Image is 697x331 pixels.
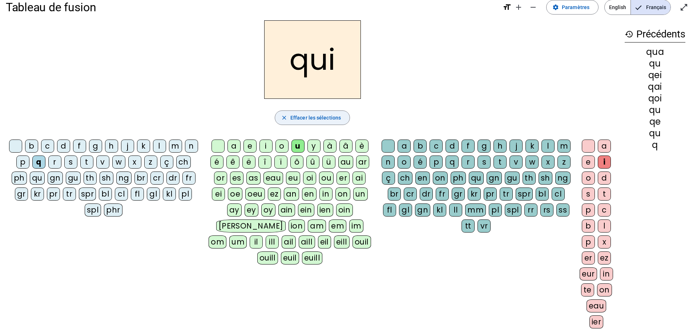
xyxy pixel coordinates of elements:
[185,140,198,153] div: n
[210,156,223,169] div: é
[598,235,611,249] div: x
[505,171,520,185] div: gu
[12,171,27,185] div: ph
[266,235,279,249] div: ill
[356,156,369,169] div: ar
[433,171,448,185] div: on
[541,156,555,169] div: x
[484,187,497,201] div: pr
[503,3,511,12] mat-icon: format_size
[625,106,685,114] div: qu
[281,251,299,265] div: euil
[382,171,395,185] div: ç
[317,203,334,217] div: ien
[436,187,449,201] div: fr
[302,187,317,201] div: en
[552,187,565,201] div: cl
[318,235,331,249] div: eil
[556,203,569,217] div: ss
[286,171,300,185] div: eu
[47,187,60,201] div: pr
[284,187,299,201] div: an
[41,140,54,153] div: c
[582,156,595,169] div: e
[509,156,523,169] div: v
[306,156,319,169] div: û
[581,283,594,296] div: te
[414,140,427,153] div: b
[465,203,486,217] div: mm
[589,315,604,328] div: ier
[322,156,335,169] div: ü
[582,171,595,185] div: o
[48,171,63,185] div: gn
[598,171,611,185] div: d
[462,219,475,233] div: tt
[478,219,491,233] div: vr
[144,156,157,169] div: z
[307,140,321,153] div: y
[137,140,150,153] div: k
[115,187,128,201] div: cl
[493,140,507,153] div: h
[150,171,164,185] div: cr
[388,187,401,201] div: br
[529,3,537,12] mat-icon: remove
[216,219,286,233] div: [PERSON_NAME]
[555,171,571,185] div: ng
[263,171,283,185] div: eau
[323,140,337,153] div: à
[290,113,341,122] span: Effacer les sélections
[79,187,96,201] div: spr
[523,171,536,185] div: th
[349,219,363,233] div: im
[625,94,685,103] div: qoi
[257,251,278,265] div: ouill
[298,203,314,217] div: ein
[469,171,484,185] div: qu
[182,171,196,185] div: fr
[112,156,125,169] div: w
[353,187,368,201] div: un
[227,140,241,153] div: a
[430,140,443,153] div: c
[540,203,553,217] div: rs
[446,140,459,153] div: d
[500,187,513,201] div: tr
[398,140,411,153] div: a
[116,171,132,185] div: ng
[625,141,685,149] div: q
[337,171,350,185] div: er
[84,171,97,185] div: th
[278,203,295,217] div: ain
[15,187,28,201] div: gr
[580,267,597,280] div: eur
[290,156,303,169] div: ô
[539,171,552,185] div: sh
[228,187,242,201] div: oe
[291,140,305,153] div: u
[352,235,371,249] div: ouil
[582,203,595,217] div: p
[245,187,265,201] div: oeu
[625,59,685,68] div: qu
[420,187,433,201] div: dr
[414,156,427,169] div: é
[489,203,502,217] div: pl
[134,171,148,185] div: br
[383,203,396,217] div: fl
[449,203,462,217] div: ll
[214,171,227,185] div: or
[16,156,29,169] div: p
[31,187,44,201] div: kr
[121,140,134,153] div: j
[335,187,350,201] div: on
[524,203,537,217] div: rr
[398,156,411,169] div: o
[625,117,685,126] div: qe
[131,187,144,201] div: fl
[89,140,102,153] div: g
[308,219,326,233] div: am
[525,140,539,153] div: k
[73,140,86,153] div: f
